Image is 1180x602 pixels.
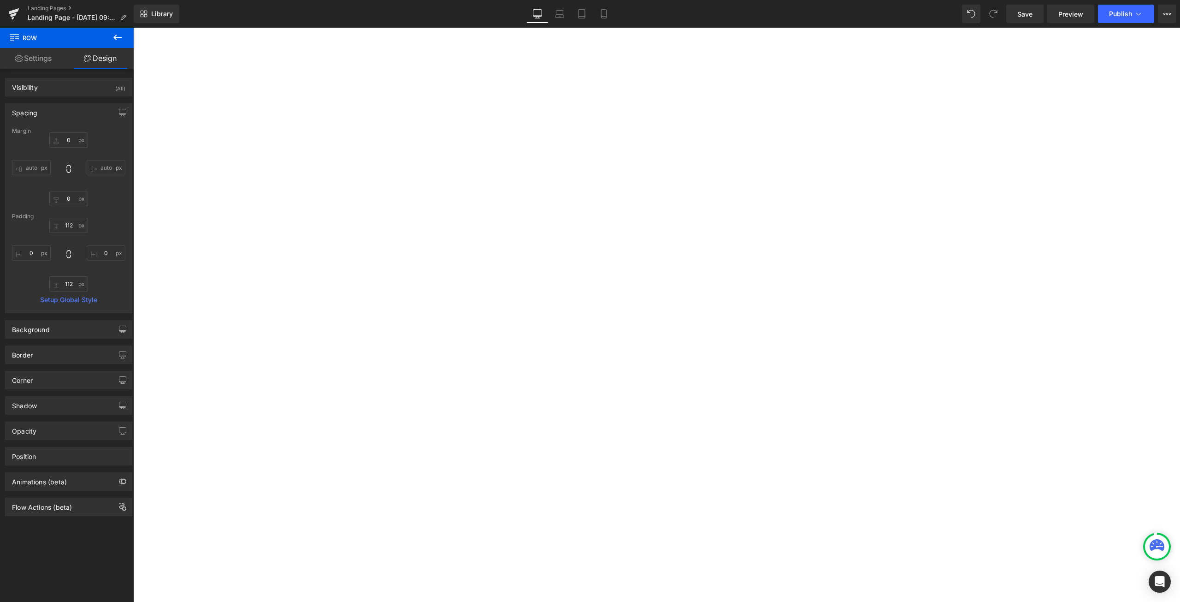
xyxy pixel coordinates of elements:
div: Padding [12,213,125,220]
a: Preview [1047,5,1094,23]
button: Publish [1098,5,1154,23]
a: Mobile [593,5,615,23]
div: Flow Actions (beta) [12,498,72,511]
input: 0 [49,191,88,206]
input: 0 [87,245,125,261]
span: Publish [1109,10,1132,18]
button: Undo [962,5,980,23]
a: Design [67,48,134,69]
span: Row [9,28,101,48]
div: Opacity [12,422,36,435]
div: Spacing [12,104,37,117]
div: Open Intercom Messenger [1149,571,1171,593]
span: Library [151,10,173,18]
a: Desktop [526,5,549,23]
div: Border [12,346,33,359]
a: Tablet [571,5,593,23]
input: 0 [12,160,51,175]
div: Visibility [12,78,38,91]
input: 0 [49,276,88,292]
div: Corner [12,371,33,384]
input: 0 [49,132,88,148]
div: Background [12,321,50,334]
div: Margin [12,128,125,134]
div: Shadow [12,397,37,410]
a: Landing Pages [28,5,134,12]
button: Redo [984,5,1003,23]
a: New Library [134,5,179,23]
div: Position [12,447,36,460]
span: Preview [1058,9,1083,19]
input: 0 [12,245,51,261]
span: Landing Page - [DATE] 09:25:20 [28,14,116,21]
a: Setup Global Style [12,296,125,304]
input: 0 [87,160,125,175]
div: Animations (beta) [12,473,67,486]
input: 0 [49,218,88,233]
button: More [1158,5,1176,23]
a: Laptop [549,5,571,23]
div: (All) [115,78,125,94]
span: Save [1017,9,1032,19]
